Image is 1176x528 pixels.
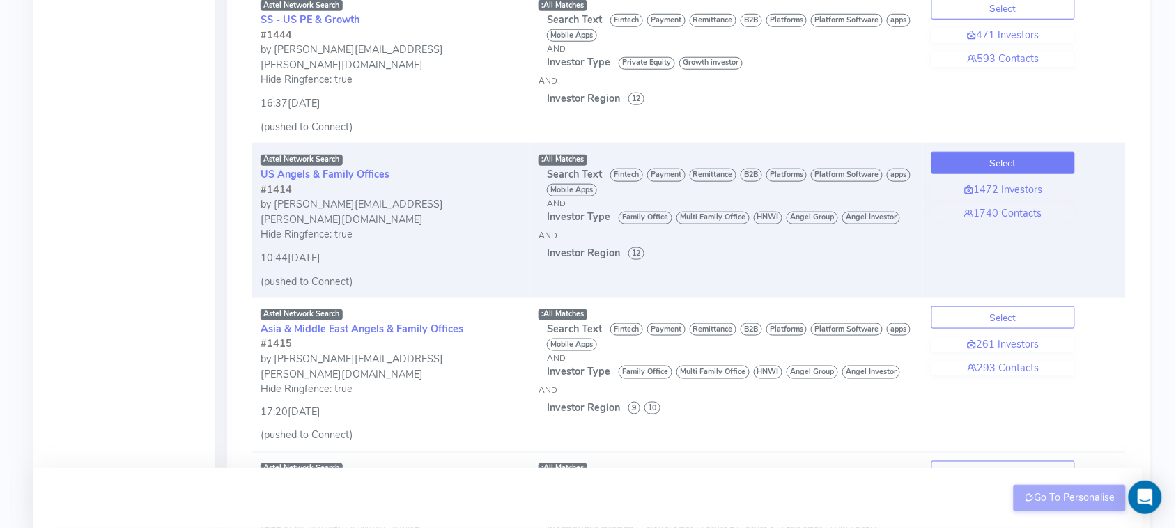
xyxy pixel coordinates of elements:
span: Fintech [610,169,643,181]
div: #1414 [261,183,522,198]
span: Platforms [766,169,807,181]
span: Astel Network Search [261,155,343,166]
div: (pushed to Connect) [261,120,522,135]
span: B2B [741,169,762,181]
span: B2B [741,323,762,336]
div: (pushed to Connect) [261,274,522,290]
a: SS - US PE & Growth [261,13,359,26]
span: Remittance [690,169,737,181]
div: AND [547,42,915,55]
span: Family Office [619,366,672,378]
span: Fintech [610,323,643,336]
span: 12 [628,93,644,105]
div: Hide Ringfence: true [261,72,522,88]
span: Fintech [610,14,643,26]
button: Select [931,306,1075,329]
span: Mobile Apps [547,29,597,42]
div: #1444 [261,28,522,43]
span: Platforms [766,14,807,26]
button: Select [931,461,1075,483]
span: All Matches [542,309,585,319]
span: apps [887,323,911,336]
span: Payment [647,169,686,181]
span: 10 [644,402,660,414]
div: AND [539,384,915,396]
a: 593 Contacts [931,52,1075,67]
span: Investor Region [547,246,620,260]
div: (pushed to Connect) [261,428,522,444]
div: AND [539,229,915,242]
span: HNWI [754,212,783,224]
a: US Angels & Family Offices [261,167,389,181]
div: AND [547,352,915,364]
div: AND [539,75,915,87]
span: Investor Type [547,210,610,224]
a: 261 Investors [931,337,1075,352]
span: apps [887,169,911,181]
span: Astel Network Search [261,309,343,320]
div: Hide Ringfence: true [261,227,522,242]
span: 9 [628,402,640,414]
a: 471 Investors [931,28,1075,43]
span: : [542,463,544,474]
span: : [542,154,544,164]
span: Payment [647,323,686,336]
div: by [PERSON_NAME][EMAIL_ADDRESS][PERSON_NAME][DOMAIN_NAME] [261,352,522,382]
div: by [PERSON_NAME][EMAIL_ADDRESS][PERSON_NAME][DOMAIN_NAME] [261,42,522,72]
a: 293 Contacts [931,361,1075,376]
span: Astel Network Search [261,463,343,474]
div: by [PERSON_NAME][EMAIL_ADDRESS][PERSON_NAME][DOMAIN_NAME] [261,197,522,227]
button: Select [931,152,1075,174]
div: #1415 [261,336,522,352]
span: Multi Family Office [676,212,750,224]
span: Multi Family Office [676,366,750,378]
span: All Matches [542,154,585,164]
div: Hide Ringfence: true [261,382,522,397]
span: Search Text [547,13,602,26]
div: 17:20[DATE] [261,397,522,421]
span: Investor Region [547,91,620,105]
span: Angel Group [787,366,838,378]
a: 1740 Contacts [931,206,1075,222]
span: Growth investor [679,57,743,70]
span: Investor Type [547,55,610,69]
span: Angel Group [787,212,838,224]
span: Search Text [547,322,602,336]
span: Platform Software [811,323,883,336]
span: Mobile Apps [547,184,597,196]
span: : [542,309,544,319]
span: Platform Software [811,14,883,26]
span: Mobile Apps [547,339,597,351]
span: Angel Investor [842,212,901,224]
span: Remittance [690,323,737,336]
span: 12 [628,247,644,260]
span: Payment [647,14,686,26]
span: apps [887,14,911,26]
div: 10:44[DATE] [261,242,522,266]
span: Investor Type [547,364,610,378]
div: 16:37[DATE] [261,88,522,111]
span: Platform Software [811,169,883,181]
span: Platforms [766,323,807,336]
span: Investor Region [547,401,620,414]
span: Family Office [619,212,672,224]
span: B2B [741,14,762,26]
span: Angel Investor [842,366,901,378]
span: Search Text [547,167,602,181]
span: All Matches [542,463,585,474]
div: AND [547,197,915,210]
a: Asia & Middle East Angels & Family Offices [261,322,463,336]
span: Remittance [690,14,737,26]
div: Open Intercom Messenger [1129,481,1162,514]
a: 1472 Investors [931,183,1075,198]
span: HNWI [754,366,783,378]
span: Private Equity [619,57,675,70]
